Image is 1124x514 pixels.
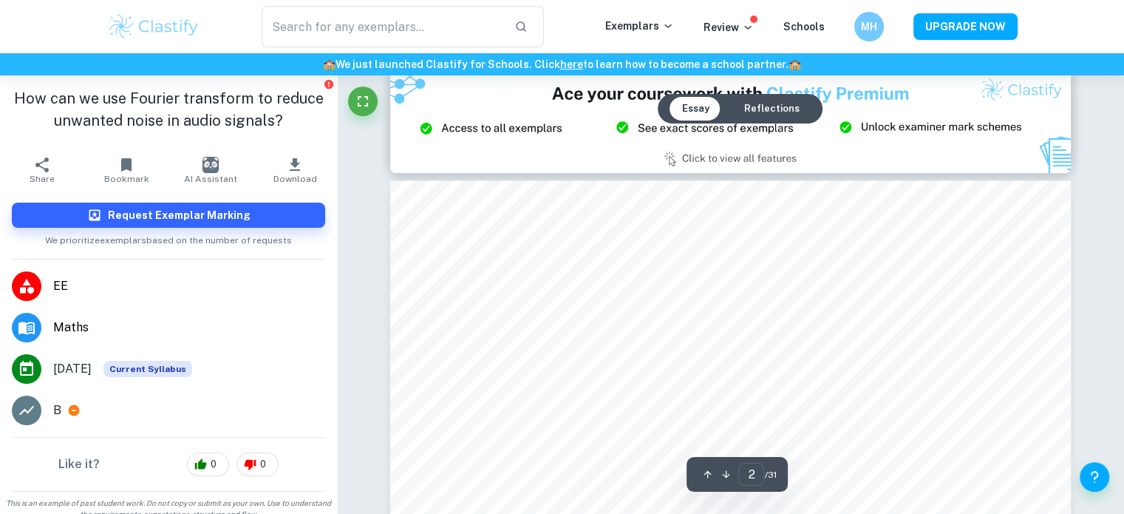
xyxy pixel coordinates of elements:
img: Clastify logo [107,12,201,41]
span: 0 [202,457,225,472]
span: [DATE] [53,360,92,378]
a: Schools [783,21,825,33]
span: 0 [252,457,274,472]
button: AI Assistant [168,149,253,191]
span: 🏫 [788,58,801,70]
button: Download [253,149,337,191]
a: here [560,58,583,70]
span: EE [53,277,325,295]
img: AI Assistant [202,157,219,173]
span: AI Assistant [184,174,237,184]
p: B [53,402,61,419]
img: Ad [390,71,1072,173]
h6: Like it? [58,456,100,473]
span: Bookmark [104,174,149,184]
div: 0 [187,453,229,476]
button: Help and Feedback [1080,462,1109,492]
h6: Request Exemplar Marking [108,207,251,223]
button: Report issue [323,78,334,89]
span: / 31 [764,468,776,481]
button: MH [854,12,884,41]
button: Reflections [732,97,811,121]
p: Review [704,19,754,35]
div: 0 [236,453,279,476]
div: This exemplar is based on the current syllabus. Feel free to refer to it for inspiration/ideas wh... [103,361,192,377]
input: Search for any exemplars... [262,6,503,47]
h1: How can we use Fourier transform to reduce unwanted noise in audio signals? [12,87,325,132]
span: 🏫 [323,58,336,70]
button: Essay [670,97,721,121]
p: Exemplars [605,18,674,34]
button: UPGRADE NOW [913,13,1018,40]
span: Maths [53,319,325,337]
button: Fullscreen [348,87,378,116]
span: Current Syllabus [103,361,192,377]
h6: We just launched Clastify for Schools. Click to learn how to become a school partner. [3,56,1121,72]
button: Bookmark [84,149,168,191]
h6: MH [860,18,877,35]
span: Download [273,174,317,184]
button: Request Exemplar Marking [12,203,325,228]
span: We prioritize exemplars based on the number of requests [45,228,292,247]
span: Share [30,174,55,184]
